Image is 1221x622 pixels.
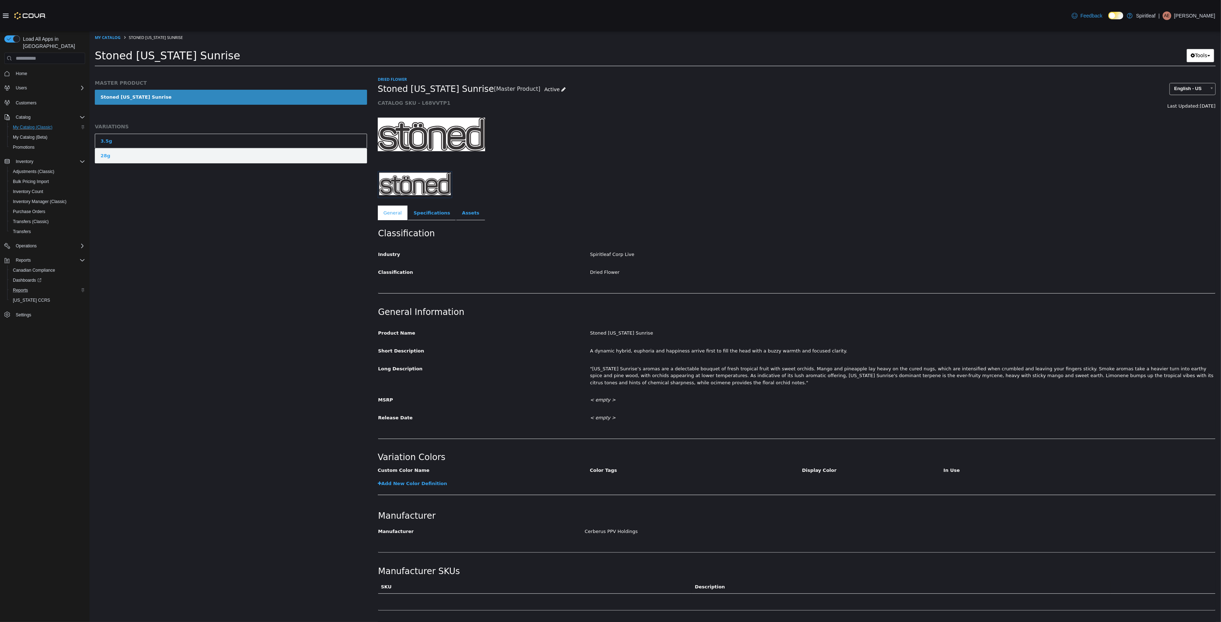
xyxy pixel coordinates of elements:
span: Inventory Manager (Classic) [10,197,85,206]
span: Transfers [13,229,31,235]
button: Users [1,83,88,93]
div: "[US_STATE] Sunrise’s aromas are a delectable bouquet of fresh tropical fruit with sweet orchids.... [495,332,1131,358]
span: Purchase Orders [13,209,45,214]
button: My Catalog (Classic) [7,122,88,132]
span: SKU [292,553,302,558]
span: Inventory [16,159,33,164]
div: Dried Flower [495,235,1131,248]
label: In Use [849,436,990,443]
span: Inventory Count [10,187,85,196]
button: Inventory [1,157,88,167]
a: My Catalog (Classic) [10,123,55,132]
button: Reports [13,256,34,265]
span: Promotions [13,144,35,150]
span: My Catalog (Beta) [10,133,85,142]
span: Home [13,69,85,78]
a: Promotions [10,143,38,152]
button: Home [1,68,88,79]
label: Color Tags [495,436,707,443]
span: Adjustments (Classic) [13,169,54,174]
span: Short Description [289,317,335,322]
a: Inventory Manager (Classic) [10,197,69,206]
a: Purchase Orders [10,207,48,216]
a: My Catalog (Beta) [10,133,50,142]
span: Stoned [US_STATE] Sunrise [288,53,405,64]
span: Catalog [16,114,30,120]
button: Users [13,84,30,92]
span: Industry [289,221,311,226]
span: Description [605,553,635,558]
button: Transfers (Classic) [7,217,88,227]
h2: Variation Colors [288,421,1126,432]
span: Manufacturer [289,498,324,503]
span: Active [455,55,470,61]
span: Transfers (Classic) [13,219,49,224]
p: [PERSON_NAME] [1174,11,1215,20]
button: Inventory [13,157,36,166]
a: Adjustments (Classic) [10,167,57,176]
span: Catalog [13,113,85,122]
nav: Complex example [4,65,85,339]
button: My Catalog (Beta) [7,132,88,142]
button: Inventory Count [7,187,88,197]
span: Dashboards [13,277,41,283]
span: My Catalog (Classic) [10,123,85,132]
img: 150 [288,87,396,120]
span: Reports [13,256,85,265]
span: Settings [16,312,31,318]
button: Catalog [13,113,33,122]
span: Product Name [289,299,326,305]
span: Transfers [10,227,85,236]
a: Home [13,69,30,78]
span: Transfers (Classic) [10,217,85,226]
a: Reports [10,286,31,295]
button: Adjustments (Classic) [7,167,88,177]
span: Release Date [289,384,323,389]
span: Canadian Compliance [13,267,55,273]
span: Reports [10,286,85,295]
div: < empty > [495,363,1131,375]
button: [US_STATE] CCRS [7,295,88,305]
span: Stoned [US_STATE] Sunrise [39,4,93,9]
h5: CATALOG SKU - L68VVTP1 [288,69,914,75]
button: Bulk Pricing Import [7,177,88,187]
a: Add New Color Definition [283,449,1132,456]
div: 3.5g [11,107,23,114]
button: Promotions [7,142,88,152]
span: Settings [13,310,85,319]
a: Dashboards [10,276,44,285]
span: Last Updated: [1078,72,1110,78]
input: Dark Mode [1108,12,1123,19]
button: Purchase Orders [7,207,88,217]
div: Andrew E [1163,11,1171,20]
span: Feedback [1080,12,1102,19]
a: My Catalog [5,4,31,9]
a: Stoned [US_STATE] Sunrise [5,59,278,74]
span: Operations [13,242,85,250]
div: Cerberus PPV Holdings [495,494,1060,507]
button: Operations [1,241,88,251]
span: Adjustments (Classic) [10,167,85,176]
button: Tools [1097,18,1125,31]
h5: MASTER PRODUCT [5,49,278,55]
h2: Classification [289,197,1126,208]
span: Purchase Orders [10,207,85,216]
a: General [288,174,318,189]
span: Washington CCRS [10,296,85,305]
span: Bulk Pricing Import [13,179,49,184]
span: Dark Mode [1108,19,1109,20]
span: Customers [16,100,36,106]
label: Custom Color Name [283,436,495,443]
a: Dried Flower [288,45,317,51]
button: Operations [13,242,40,250]
span: Promotions [10,143,85,152]
span: Home [16,71,27,76]
span: Stoned [US_STATE] Sunrise [5,18,151,31]
button: Inventory Manager (Classic) [7,197,88,207]
h2: Manufacturer SKUs [289,535,371,546]
small: [Master Product] [405,55,451,61]
span: Classification [289,238,324,244]
span: My Catalog (Beta) [13,134,48,140]
button: Canadian Compliance [7,265,88,275]
span: Reports [16,257,31,263]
